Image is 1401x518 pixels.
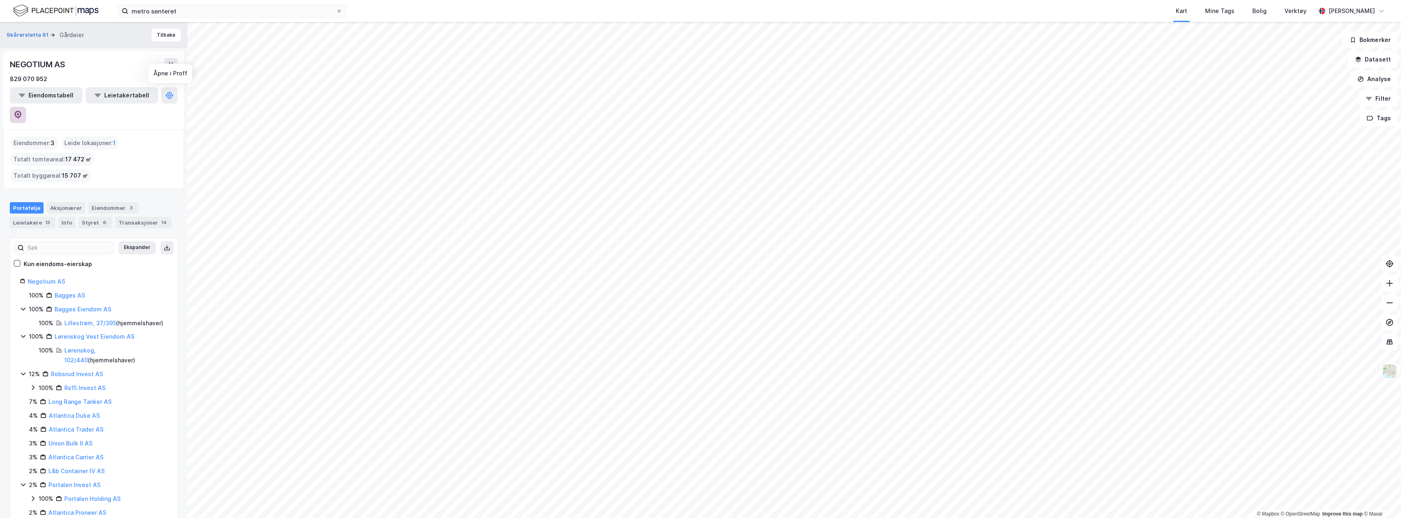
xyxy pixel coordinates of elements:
[58,217,75,228] div: Info
[1350,71,1398,87] button: Analyse
[10,87,82,104] button: Eiendomstabell
[29,369,40,379] div: 12%
[86,87,158,104] button: Leietakertabell
[1382,364,1397,379] img: Z
[48,509,106,516] a: Atlantica Pioneer AS
[29,439,37,448] div: 3%
[115,217,171,228] div: Transaksjoner
[128,5,336,17] input: Søk på adresse, matrikkel, gårdeiere, leietakere eller personer
[10,74,47,84] div: 829 070 952
[1252,6,1267,16] div: Bolig
[10,202,44,214] div: Portefølje
[64,320,116,326] a: Lillestrøm, 37/395
[55,333,134,340] a: Lørenskog Vest Eiendom AS
[48,398,112,405] a: Long Range Tanker AS
[1360,110,1398,126] button: Tags
[127,204,135,212] div: 3
[28,278,65,285] a: Negotium AS
[29,480,37,490] div: 2%
[24,242,113,254] input: Søk
[1281,511,1320,517] a: OpenStreetMap
[59,30,84,40] div: Gårdeier
[55,292,85,299] a: Bagges AS
[7,31,50,39] button: Skårersletta 61
[51,370,103,377] a: Robsrud Invest AS
[1176,6,1187,16] div: Kart
[10,169,91,182] div: Totalt byggareal :
[101,218,109,227] div: 6
[55,306,111,313] a: Bagges Eiendom AS
[65,154,91,164] span: 17 472 ㎡
[48,467,105,474] a: L&b Container IV AS
[10,217,55,228] div: Leietakere
[29,291,44,300] div: 100%
[29,425,38,434] div: 4%
[29,452,37,462] div: 3%
[47,202,85,214] div: Aksjonærer
[64,318,163,328] div: ( hjemmelshaver )
[24,259,92,269] div: Kun eiendoms-eierskap
[39,494,53,504] div: 100%
[29,332,44,342] div: 100%
[1348,51,1398,68] button: Datasett
[1257,511,1279,517] a: Mapbox
[48,440,92,447] a: Union Bulk II AS
[29,304,44,314] div: 100%
[44,218,52,227] div: 13
[29,411,38,421] div: 4%
[10,137,58,150] div: Eiendommer :
[113,138,116,148] span: 1
[152,29,181,42] button: Tilbake
[10,58,67,71] div: NEGOTIUM AS
[1359,90,1398,107] button: Filter
[13,4,99,18] img: logo.f888ab2527a4732fd821a326f86c7f29.svg
[64,495,121,502] a: Portalen Holding AS
[10,153,94,166] div: Totalt tomteareal :
[29,466,37,476] div: 2%
[61,137,119,150] div: Leide lokasjoner :
[160,218,168,227] div: 14
[1205,6,1234,16] div: Mine Tags
[39,383,53,393] div: 100%
[88,202,138,214] div: Eiendommer
[1360,479,1401,518] div: Kontrollprogram for chat
[29,508,37,518] div: 2%
[48,454,103,461] a: Atlantica Carrier AS
[48,481,101,488] a: Portalen Invest AS
[49,426,103,433] a: Atlantica Trader AS
[1329,6,1375,16] div: [PERSON_NAME]
[49,412,100,419] a: Atlantica Duke AS
[64,384,105,391] a: Rs15 Invest AS
[1360,479,1401,518] iframe: Chat Widget
[1285,6,1307,16] div: Verktøy
[1343,32,1398,48] button: Bokmerker
[62,171,88,181] span: 15 707 ㎡
[64,347,96,364] a: Lørenskog, 102/440
[39,318,53,328] div: 100%
[39,346,53,355] div: 100%
[51,138,55,148] span: 3
[29,397,37,407] div: 7%
[1322,511,1363,517] a: Improve this map
[119,241,156,254] button: Ekspander
[64,346,167,365] div: ( hjemmelshaver )
[79,217,112,228] div: Styret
